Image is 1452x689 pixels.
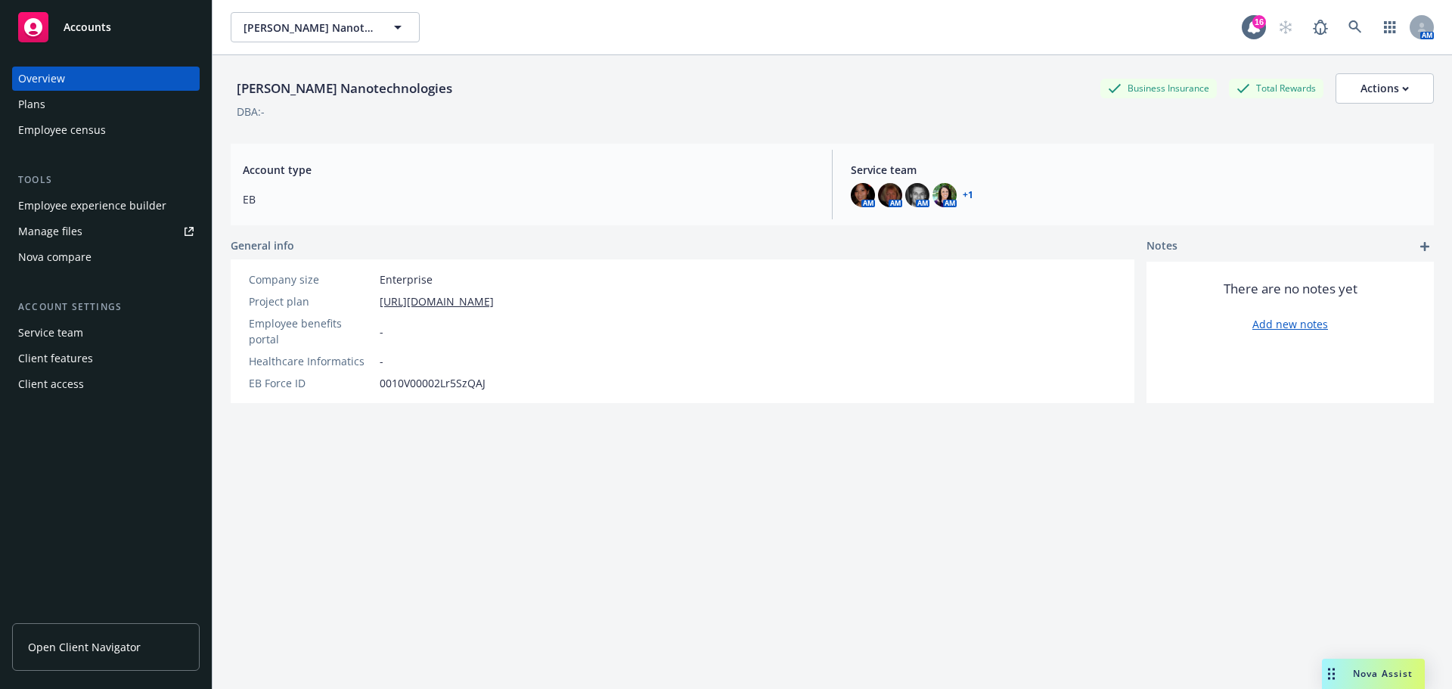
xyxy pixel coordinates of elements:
[28,639,141,655] span: Open Client Navigator
[1375,12,1405,42] a: Switch app
[851,162,1422,178] span: Service team
[1252,15,1266,29] div: 16
[380,293,494,309] a: [URL][DOMAIN_NAME]
[12,299,200,315] div: Account settings
[1146,237,1177,256] span: Notes
[12,92,200,116] a: Plans
[1353,667,1413,680] span: Nova Assist
[12,67,200,91] a: Overview
[12,172,200,188] div: Tools
[249,375,374,391] div: EB Force ID
[1224,280,1357,298] span: There are no notes yet
[249,353,374,369] div: Healthcare Informatics
[1229,79,1323,98] div: Total Rewards
[1270,12,1301,42] a: Start snowing
[249,272,374,287] div: Company size
[12,245,200,269] a: Nova compare
[237,104,265,119] div: DBA: -
[64,21,111,33] span: Accounts
[18,346,93,371] div: Client features
[243,191,814,207] span: EB
[380,324,383,340] span: -
[1322,659,1341,689] div: Drag to move
[12,6,200,48] a: Accounts
[244,20,374,36] span: [PERSON_NAME] Nanotechnologies
[1360,74,1409,103] div: Actions
[12,372,200,396] a: Client access
[18,372,84,396] div: Client access
[18,321,83,345] div: Service team
[231,12,420,42] button: [PERSON_NAME] Nanotechnologies
[231,79,458,98] div: [PERSON_NAME] Nanotechnologies
[1100,79,1217,98] div: Business Insurance
[18,194,166,218] div: Employee experience builder
[380,272,433,287] span: Enterprise
[963,191,973,200] a: +1
[249,315,374,347] div: Employee benefits portal
[18,92,45,116] div: Plans
[851,183,875,207] img: photo
[18,118,106,142] div: Employee census
[12,118,200,142] a: Employee census
[243,162,814,178] span: Account type
[249,293,374,309] div: Project plan
[18,219,82,244] div: Manage files
[380,353,383,369] span: -
[1252,316,1328,332] a: Add new notes
[1305,12,1336,42] a: Report a Bug
[878,183,902,207] img: photo
[12,219,200,244] a: Manage files
[905,183,929,207] img: photo
[12,321,200,345] a: Service team
[932,183,957,207] img: photo
[380,375,486,391] span: 0010V00002Lr5SzQAJ
[1336,73,1434,104] button: Actions
[12,346,200,371] a: Client features
[1340,12,1370,42] a: Search
[12,194,200,218] a: Employee experience builder
[1322,659,1425,689] button: Nova Assist
[18,245,92,269] div: Nova compare
[231,237,294,253] span: General info
[18,67,65,91] div: Overview
[1416,237,1434,256] a: add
